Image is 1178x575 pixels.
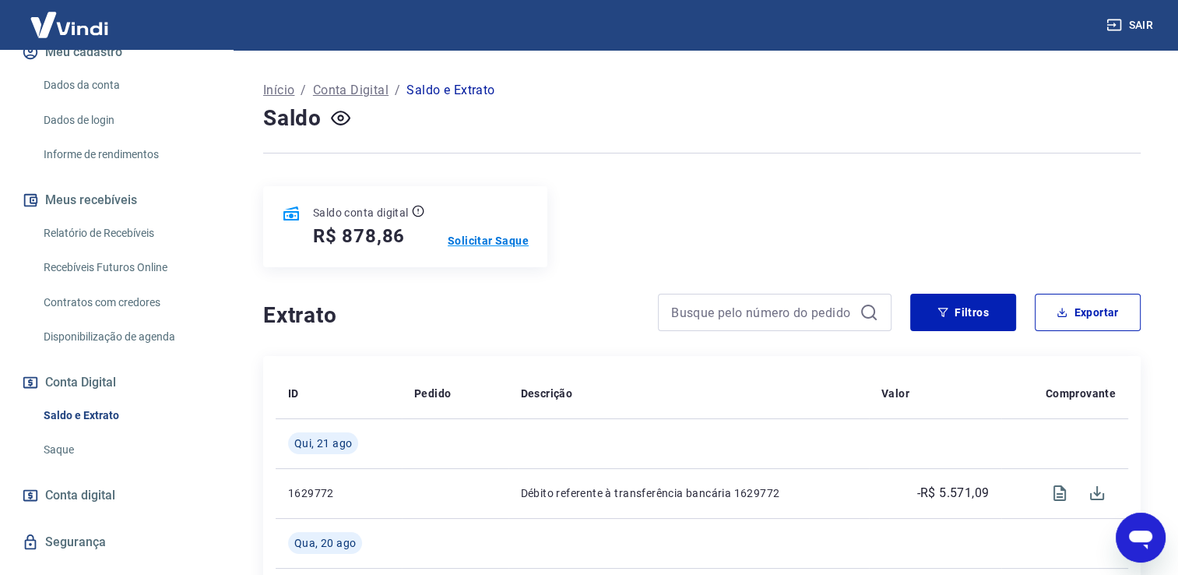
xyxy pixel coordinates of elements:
[313,81,389,100] a: Conta Digital
[37,252,214,284] a: Recebíveis Futuros Online
[1041,474,1078,512] span: Visualizar
[19,525,214,559] a: Segurança
[19,35,214,69] button: Meu cadastro
[288,386,299,401] p: ID
[19,478,214,513] a: Conta digital
[19,365,214,400] button: Conta Digital
[414,386,451,401] p: Pedido
[395,81,400,100] p: /
[910,294,1016,331] button: Filtros
[521,386,573,401] p: Descrição
[1103,11,1159,40] button: Sair
[263,103,322,134] h4: Saldo
[521,485,856,501] p: Débito referente à transferência bancária 1629772
[37,104,214,136] a: Dados de login
[19,183,214,217] button: Meus recebíveis
[37,217,214,249] a: Relatório de Recebíveis
[301,81,306,100] p: /
[881,386,909,401] p: Valor
[1116,513,1166,563] iframe: Botão para abrir a janela de mensagens
[37,287,214,319] a: Contratos com credores
[313,224,405,249] h5: R$ 878,86
[37,400,214,432] a: Saldo e Extrato
[1078,474,1116,512] span: Download
[294,436,352,451] span: Qui, 21 ago
[37,139,214,171] a: Informe de rendimentos
[37,321,214,353] a: Disponibilização de agenda
[37,69,214,101] a: Dados da conta
[288,485,389,501] p: 1629772
[37,434,214,466] a: Saque
[1035,294,1141,331] button: Exportar
[1046,386,1116,401] p: Comprovante
[263,81,294,100] a: Início
[294,535,356,551] span: Qua, 20 ago
[263,300,639,331] h4: Extrato
[313,205,409,220] p: Saldo conta digital
[448,233,529,249] a: Solicitar Saque
[19,1,120,48] img: Vindi
[406,81,494,100] p: Saldo e Extrato
[671,301,853,324] input: Busque pelo número do pedido
[45,485,115,506] span: Conta digital
[917,484,990,503] p: -R$ 5.571,09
